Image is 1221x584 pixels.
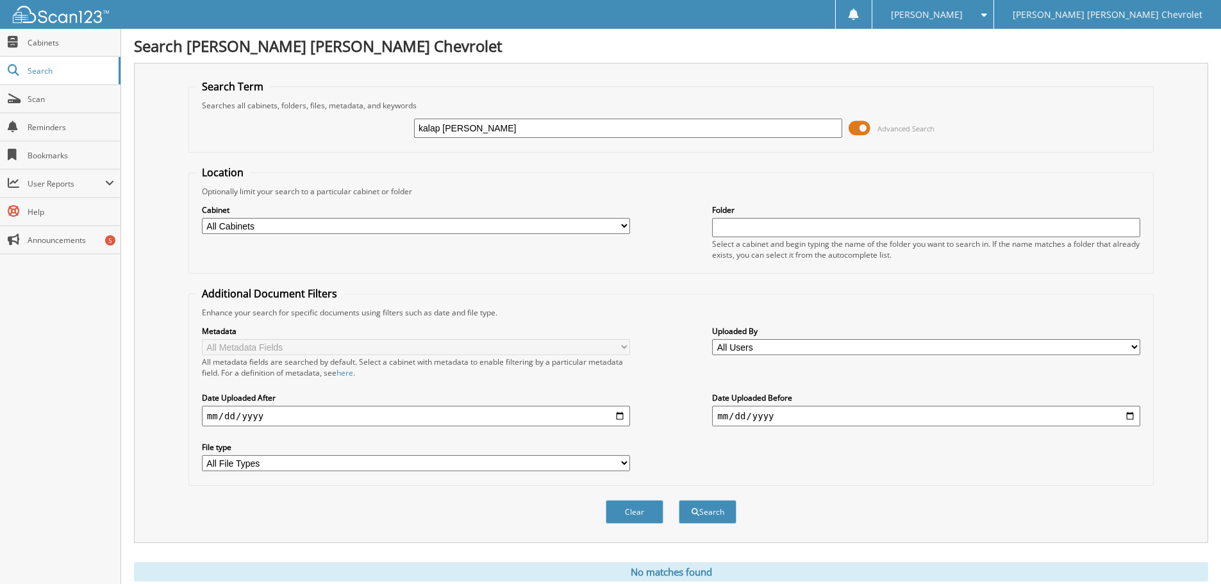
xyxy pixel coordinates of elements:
span: Announcements [28,235,114,246]
a: here [336,367,353,378]
div: 5 [105,235,115,246]
span: User Reports [28,178,105,189]
label: File type [202,442,630,453]
span: Cabinets [28,37,114,48]
label: Metadata [202,326,630,337]
label: Folder [712,204,1140,215]
input: end [712,406,1140,426]
label: Date Uploaded Before [712,392,1140,403]
input: start [202,406,630,426]
label: Uploaded By [712,326,1140,337]
legend: Additional Document Filters [195,287,344,301]
span: Help [28,206,114,217]
label: Cabinet [202,204,630,215]
div: All metadata fields are searched by default. Select a cabinet with metadata to enable filtering b... [202,356,630,378]
h1: Search [PERSON_NAME] [PERSON_NAME] Chevrolet [134,35,1208,56]
span: Advanced Search [877,124,934,133]
span: Scan [28,94,114,104]
label: Date Uploaded After [202,392,630,403]
button: Search [679,500,736,524]
div: Optionally limit your search to a particular cabinet or folder [195,186,1147,197]
div: Select a cabinet and begin typing the name of the folder you want to search in. If the name match... [712,238,1140,260]
legend: Location [195,165,250,179]
span: Bookmarks [28,150,114,161]
span: [PERSON_NAME] [PERSON_NAME] Chevrolet [1013,11,1202,19]
span: [PERSON_NAME] [891,11,963,19]
span: Reminders [28,122,114,133]
button: Clear [606,500,663,524]
div: No matches found [134,562,1208,581]
legend: Search Term [195,79,270,94]
div: Searches all cabinets, folders, files, metadata, and keywords [195,100,1147,111]
span: Search [28,65,112,76]
img: scan123-logo-white.svg [13,6,109,23]
div: Enhance your search for specific documents using filters such as date and file type. [195,307,1147,318]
